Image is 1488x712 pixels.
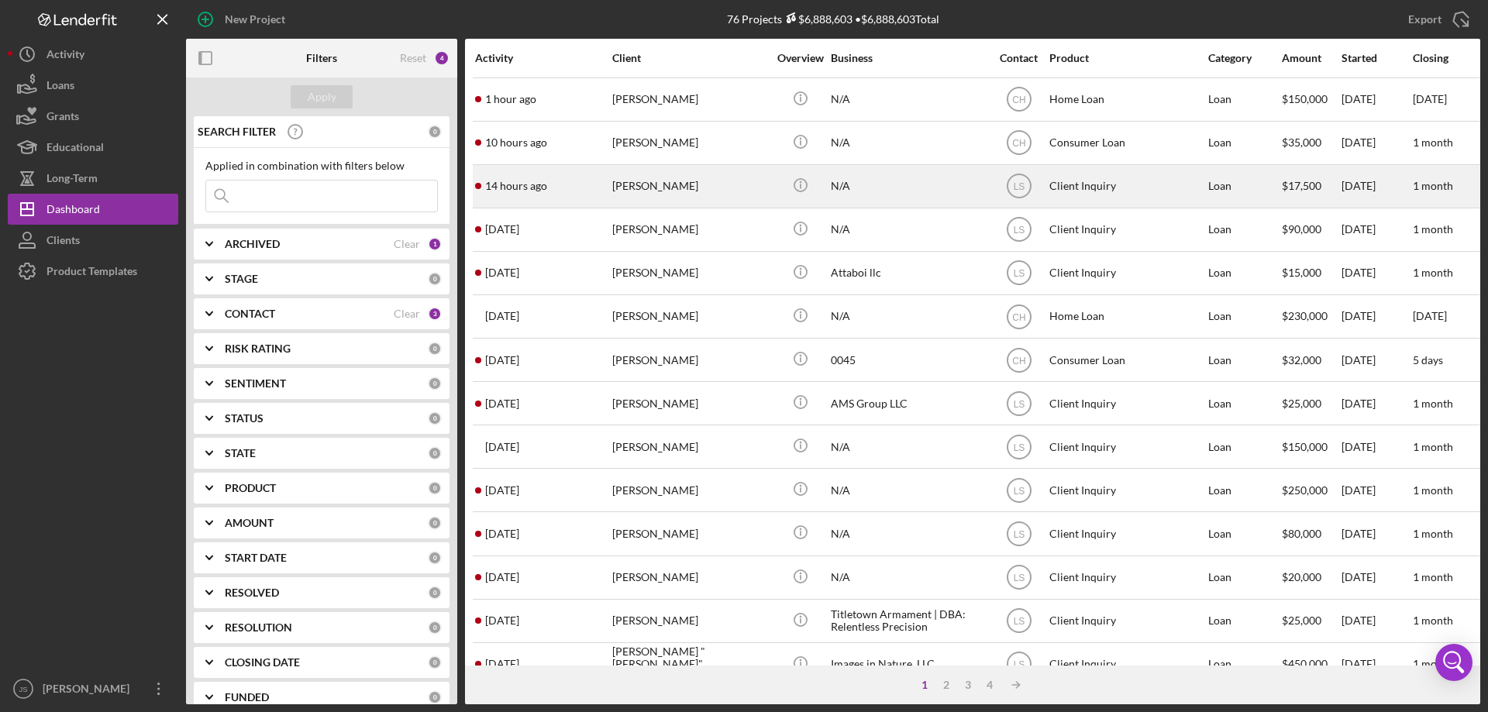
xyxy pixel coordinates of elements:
div: [DATE] [1342,79,1411,120]
text: CH [1012,311,1025,322]
div: [DATE] [1342,600,1411,641]
div: [PERSON_NAME] "[PERSON_NAME]" [PERSON_NAME] [612,644,767,685]
button: Loans [8,70,178,101]
span: $15,000 [1282,266,1321,279]
div: Home Loan [1049,296,1204,337]
span: $250,000 [1282,483,1328,497]
span: $35,000 [1282,136,1321,149]
text: LS [1013,659,1025,670]
div: [DATE] [1342,383,1411,424]
a: Dashboard [8,194,178,225]
div: 76 Projects • $6,888,603 Total [727,12,939,26]
button: Educational [8,132,178,163]
div: Loan [1208,557,1280,598]
div: [DATE] [1342,209,1411,250]
div: Activity [475,52,611,64]
div: 2 [935,679,957,691]
div: Loan [1208,166,1280,207]
b: FUNDED [225,691,269,703]
div: [PERSON_NAME] [612,470,767,511]
div: Long-Term [46,163,98,198]
div: [PERSON_NAME] [612,253,767,294]
time: 2025-09-05 20:56 [485,354,519,366]
div: [PERSON_NAME] [612,557,767,598]
div: 0 [428,411,442,425]
div: 0 [428,446,442,460]
div: Client Inquiry [1049,513,1204,554]
div: N/A [831,166,986,207]
div: 0 [428,655,442,669]
div: N/A [831,426,986,467]
span: $150,000 [1282,440,1328,453]
div: Loan [1208,339,1280,380]
button: JS[PERSON_NAME] [8,673,178,704]
time: 1 month [1413,179,1453,192]
span: $25,000 [1282,614,1321,627]
div: Home Loan [1049,79,1204,120]
div: Educational [46,132,104,167]
time: 1 month [1413,483,1453,497]
div: Business [831,52,986,64]
div: Client [612,52,767,64]
span: $90,000 [1282,222,1321,236]
div: Client Inquiry [1049,470,1204,511]
b: SENTIMENT [225,377,286,390]
button: New Project [186,4,301,35]
div: 3 [428,307,442,321]
div: Client Inquiry [1049,600,1204,641]
div: 0045 [831,339,986,380]
div: 0 [428,481,442,495]
b: STATE [225,447,256,459]
time: 1 month [1413,614,1453,627]
div: Titletown Armament | DBA: Relentless Precision [831,600,986,641]
div: Client Inquiry [1049,644,1204,685]
button: Long-Term [8,163,178,194]
div: N/A [831,470,986,511]
div: [DATE] [1342,513,1411,554]
div: [PERSON_NAME] [612,339,767,380]
time: 1 month [1413,527,1453,540]
div: Open Intercom Messenger [1435,644,1472,681]
time: 2025-09-05 21:57 [485,310,519,322]
b: START DATE [225,552,287,564]
button: Export [1393,4,1480,35]
div: Activity [46,39,84,74]
b: CLOSING DATE [225,656,300,669]
button: Grants [8,101,178,132]
div: Consumer Loan [1049,339,1204,380]
div: Loan [1208,470,1280,511]
time: 2025-09-07 23:53 [485,180,547,192]
button: Clients [8,225,178,256]
text: LS [1013,485,1025,496]
b: ARCHIVED [225,238,280,250]
div: Loans [46,70,74,105]
text: LS [1013,225,1025,236]
div: [DATE] [1342,470,1411,511]
time: 2025-09-06 00:57 [485,267,519,279]
text: LS [1013,181,1025,192]
button: Activity [8,39,178,70]
time: [DATE] [1413,309,1447,322]
text: LS [1013,268,1025,279]
b: RISK RATING [225,342,291,355]
text: LS [1013,529,1025,540]
div: [PERSON_NAME] [612,166,767,207]
div: Client Inquiry [1049,383,1204,424]
div: Loan [1208,122,1280,163]
text: CH [1012,355,1025,366]
div: Started [1342,52,1411,64]
div: Overview [771,52,829,64]
text: CH [1012,138,1025,149]
div: Loan [1208,209,1280,250]
time: 2025-09-04 21:47 [485,441,519,453]
div: Loan [1208,426,1280,467]
b: RESOLVED [225,586,279,599]
div: Consumer Loan [1049,122,1204,163]
time: 2025-09-08 03:40 [485,136,547,149]
div: [DATE] [1342,296,1411,337]
div: 0 [428,272,442,286]
div: Client Inquiry [1049,166,1204,207]
div: [PERSON_NAME] [612,600,767,641]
